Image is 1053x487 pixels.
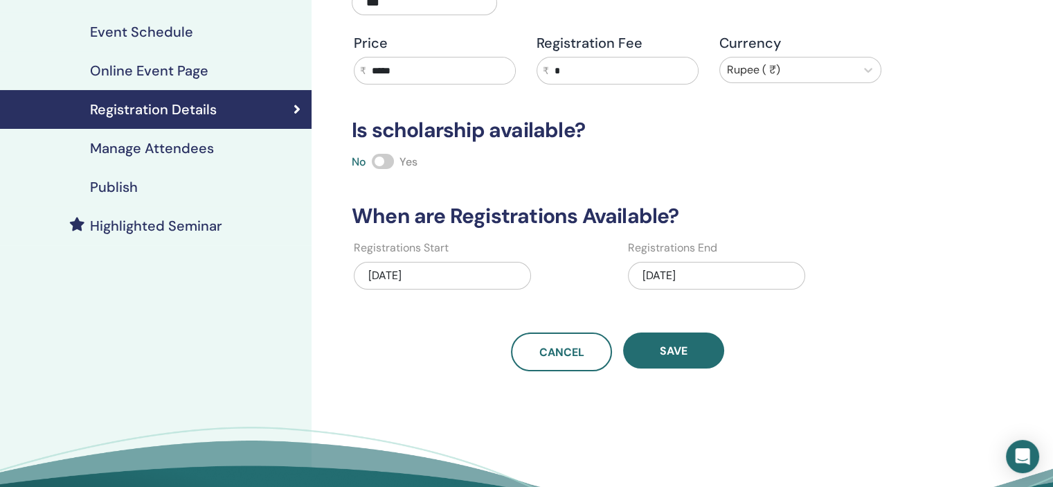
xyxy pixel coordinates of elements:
span: ₹ [543,64,549,78]
h4: Registration Details [90,101,217,118]
span: Cancel [539,345,584,360]
h4: Manage Attendees [90,140,214,157]
h4: Online Event Page [90,62,208,79]
h3: When are Registrations Available? [343,204,892,229]
a: Cancel [511,333,612,371]
label: Registrations Start [354,240,449,256]
button: Save [623,333,724,369]
h4: Highlighted Seminar [90,218,222,234]
h4: Price [354,35,516,51]
div: [DATE] [628,262,805,290]
h4: Registration Fee [537,35,699,51]
label: Registrations End [628,240,717,256]
span: Save [660,344,687,358]
span: ₹ [360,64,366,78]
h3: Is scholarship available? [343,118,892,143]
div: Open Intercom Messenger [1006,440,1039,473]
span: No [352,154,366,169]
div: [DATE] [354,262,531,290]
span: Yes [399,154,417,169]
h4: Currency [719,35,881,51]
h4: Event Schedule [90,24,193,40]
h4: Publish [90,179,138,195]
